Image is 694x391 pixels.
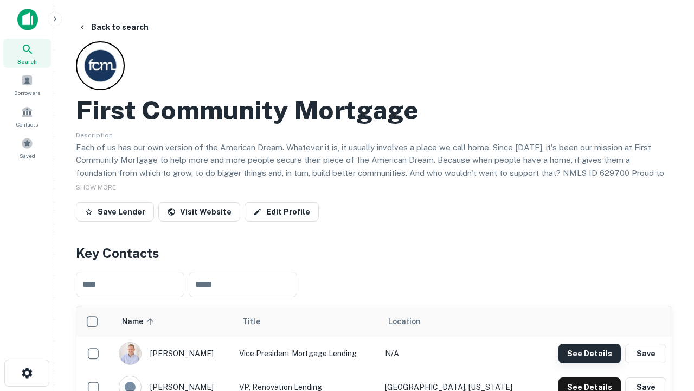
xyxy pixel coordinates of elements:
[380,337,537,370] td: N/A
[119,342,228,365] div: [PERSON_NAME]
[119,343,141,364] img: 1520878720083
[245,202,319,222] a: Edit Profile
[558,344,621,363] button: See Details
[16,120,38,129] span: Contacts
[20,152,35,160] span: Saved
[74,17,153,37] button: Back to search
[242,315,274,328] span: Title
[640,304,694,356] iframe: Chat Widget
[76,131,113,139] span: Description
[234,337,380,370] td: Vice President Mortgage Lending
[158,202,240,222] a: Visit Website
[17,57,37,66] span: Search
[76,184,116,191] span: SHOW MORE
[380,306,537,337] th: Location
[234,306,380,337] th: Title
[76,202,154,222] button: Save Lender
[76,243,672,263] h4: Key Contacts
[76,141,672,192] p: Each of us has our own version of the American Dream. Whatever it is, it usually involves a place...
[3,102,51,131] a: Contacts
[17,9,38,30] img: capitalize-icon.png
[3,39,51,68] a: Search
[113,306,234,337] th: Name
[3,70,51,99] a: Borrowers
[122,315,157,328] span: Name
[388,315,421,328] span: Location
[3,133,51,162] a: Saved
[625,344,666,363] button: Save
[76,94,419,126] h2: First Community Mortgage
[14,89,40,97] span: Borrowers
